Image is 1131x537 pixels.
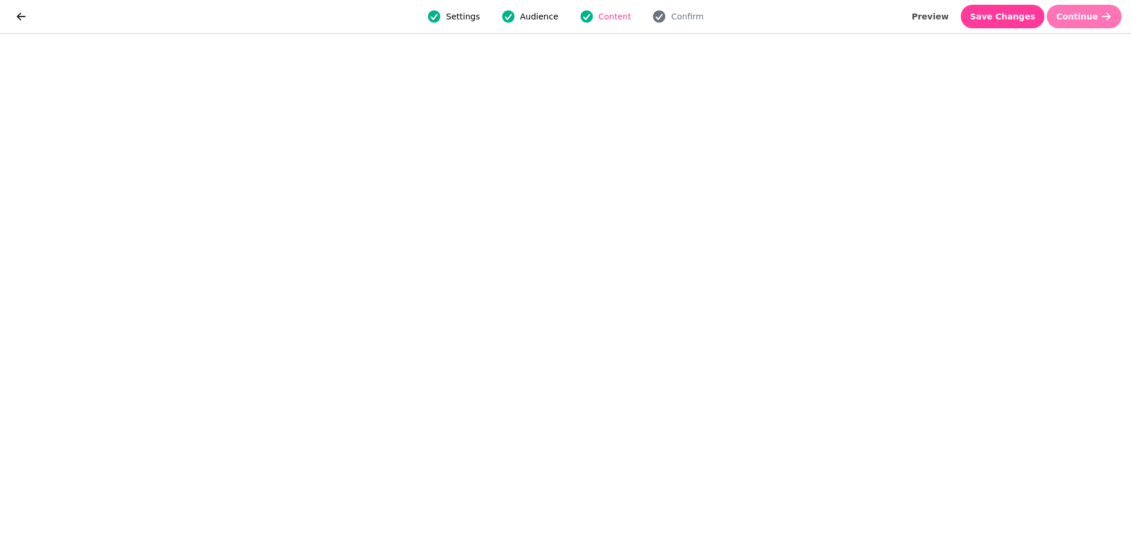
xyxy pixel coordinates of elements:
span: Confirm [671,11,703,22]
button: Save Changes [961,5,1045,28]
span: Audience [520,11,558,22]
span: Content [598,11,631,22]
span: Continue [1056,12,1098,21]
span: Preview [912,12,949,21]
button: Preview [902,5,958,28]
button: Continue [1047,5,1122,28]
span: Save Changes [970,12,1036,21]
button: go back [9,5,33,28]
span: Settings [446,11,479,22]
